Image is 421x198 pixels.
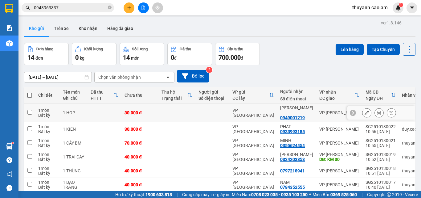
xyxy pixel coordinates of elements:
b: [PERSON_NAME] [8,40,35,69]
div: 70.000 đ [125,141,155,145]
div: 0797218941 [280,168,305,173]
div: 1 món [38,166,57,171]
svg: open [166,75,170,80]
div: Bất kỳ [38,157,57,162]
span: close-circle [108,6,112,9]
div: 40.000 đ [125,168,155,173]
th: Toggle SortBy [158,87,195,103]
th: Toggle SortBy [229,87,277,103]
div: VP [PERSON_NAME] [319,152,359,157]
div: Đơn hàng [36,47,53,51]
div: VP [PERSON_NAME] [319,168,359,173]
strong: 0369 525 060 [330,192,357,197]
div: Ghi chú [63,96,84,101]
img: icon-new-feature [395,5,401,11]
div: Chi tiết [38,93,57,98]
div: Chưa thu [227,47,243,51]
span: Miền Nam [232,191,308,198]
div: 10:56 [DATE] [366,129,396,134]
div: Đã thu [180,47,191,51]
div: Sửa đơn hàng [362,108,371,117]
div: Bất kỳ [38,129,57,134]
span: plus [127,6,131,10]
button: file-add [138,2,149,13]
div: 1 món [38,152,57,157]
div: 10:55 [DATE] [366,143,396,148]
div: 1 BAO TRẮNG [63,180,84,190]
div: VP [GEOGRAPHIC_DATA] [232,108,274,118]
button: Lên hàng [336,44,364,55]
div: SG2510130019 [366,152,396,157]
div: Số điện thoại [198,96,226,101]
div: CONG DINH CAR [280,105,313,115]
div: Bất kỳ [38,143,57,148]
div: VP [GEOGRAPHIC_DATA] [232,124,274,134]
div: Trạng thái [161,96,187,101]
button: Hàng đã giao [102,21,138,36]
div: 30.000 đ [125,127,155,132]
div: Chọn văn phòng nhận [98,74,141,80]
span: đ [241,56,243,61]
strong: 0708 023 035 - 0935 103 250 [251,192,308,197]
button: Số lượng14món [120,43,164,65]
div: HTTT [91,96,113,101]
div: ĐC lấy [232,96,269,101]
div: 0933993185 [280,129,305,134]
div: MINH [280,138,313,143]
span: aim [155,6,160,10]
div: 1 món [38,124,57,129]
span: caret-down [409,5,415,11]
div: 40.000 đ [125,154,155,159]
span: đ [174,56,177,61]
span: copyright [387,192,391,197]
span: ... [280,110,284,115]
span: 0 [171,54,174,61]
sup: 2 [206,67,212,73]
div: NAM [280,180,313,185]
div: Đã thu [91,90,113,95]
button: Đã thu0đ [167,43,212,65]
span: close-circle [108,5,112,11]
div: VP gửi [232,90,269,95]
button: Trên xe [49,21,74,36]
li: (c) 2017 [52,29,85,37]
button: aim [152,2,163,13]
span: file-add [141,6,145,10]
div: SG2510130022 [366,124,396,129]
div: SG2510130021 [366,138,396,143]
div: Số điện thoại [280,96,313,101]
div: 1 TRAI CAY [63,154,84,159]
strong: 1900 633 818 [145,192,172,197]
div: 1 KIEN [63,127,84,132]
img: solution-icon [6,25,13,31]
div: DĐ: KM 30 [319,157,359,162]
div: Người nhận [280,89,313,94]
div: SG2510130018 [366,166,396,171]
div: SG2510130017 [366,180,396,185]
div: 1 HOP [63,110,84,115]
div: VP [GEOGRAPHIC_DATA] [232,180,274,190]
div: ĐC giao [319,96,354,101]
div: 1 món [38,138,57,143]
div: PHAT [280,124,313,129]
img: warehouse-icon [6,143,13,150]
button: plus [124,2,134,13]
div: VP [PERSON_NAME] [319,110,359,115]
div: 10:40 [DATE] [366,185,396,190]
div: 40.000 đ [125,182,155,187]
div: VP [GEOGRAPHIC_DATA] [232,152,274,162]
span: message [6,185,12,191]
div: 0334203858 [280,157,305,162]
div: 0949001219 [280,115,305,120]
input: Select a date range. [24,72,92,82]
span: 14 [123,54,130,61]
input: Tìm tên, số ĐT hoặc mã đơn [34,4,107,11]
button: Chưa thu700.000đ [215,43,260,65]
div: Chưa thu [125,93,155,98]
div: Bất kỳ [38,185,57,190]
div: Người gửi [198,90,226,95]
span: món [131,56,140,61]
span: 0 [75,54,79,61]
div: Bất kỳ [38,171,57,176]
